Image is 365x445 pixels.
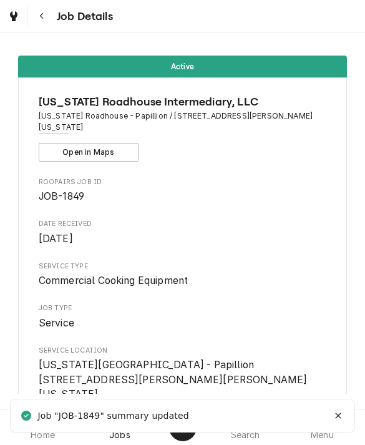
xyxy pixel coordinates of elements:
[2,5,25,27] a: Go to Jobs
[39,316,327,331] span: Job Type
[39,177,327,204] div: Roopairs Job ID
[39,177,327,187] span: Roopairs Job ID
[39,190,84,202] span: JOB-1849
[39,359,308,400] span: [US_STATE][GEOGRAPHIC_DATA] - Papillion [STREET_ADDRESS][PERSON_NAME][PERSON_NAME][US_STATE]
[39,303,327,330] div: Job Type
[39,232,327,247] span: Date Received
[109,430,130,440] span: Jobs
[39,262,327,271] span: Service Type
[39,219,327,246] div: Date Received
[39,94,327,110] span: Name
[18,56,347,77] div: Status
[31,430,55,440] span: Home
[39,233,73,245] span: [DATE]
[39,303,327,313] span: Job Type
[311,430,334,440] span: Menu
[231,430,260,440] span: Search
[39,275,188,286] span: Commercial Cooking Equipment
[39,317,74,329] span: Service
[39,273,327,288] span: Service Type
[39,346,327,356] span: Service Location
[39,94,327,162] div: Client Information
[39,110,327,134] span: Address
[171,62,194,71] span: Active
[39,219,327,229] span: Date Received
[39,143,139,162] button: Open in Maps
[39,189,327,204] span: Roopairs Job ID
[31,5,53,27] button: Navigate back
[39,262,327,288] div: Service Type
[39,358,327,402] span: Service Location
[53,8,113,25] span: Job Details
[39,346,327,402] div: Service Location
[37,409,190,423] div: Job "JOB-1849" summary updated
